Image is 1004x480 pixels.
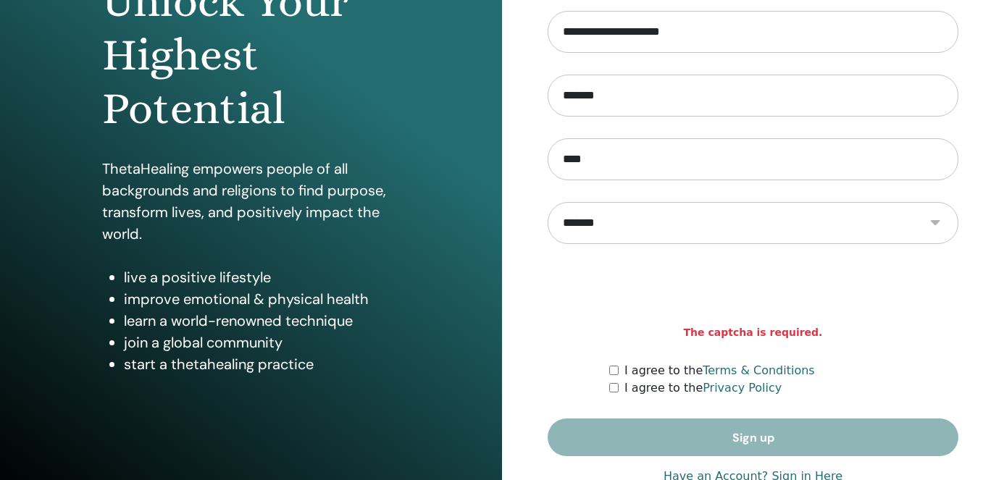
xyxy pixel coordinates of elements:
[624,362,815,379] label: I agree to the
[684,325,823,340] strong: The captcha is required.
[703,363,814,377] a: Terms & Conditions
[124,332,401,353] li: join a global community
[703,381,782,395] a: Privacy Policy
[124,288,401,310] li: improve emotional & physical health
[643,266,863,322] iframe: reCAPTCHA
[124,266,401,288] li: live a positive lifestyle
[124,353,401,375] li: start a thetahealing practice
[624,379,782,397] label: I agree to the
[124,310,401,332] li: learn a world-renowned technique
[102,158,401,245] p: ThetaHealing empowers people of all backgrounds and religions to find purpose, transform lives, a...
